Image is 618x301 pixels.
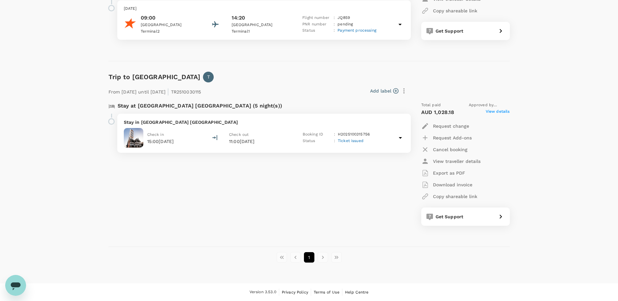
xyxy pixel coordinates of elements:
[338,131,370,138] p: H2025100315756
[433,123,469,129] p: Request change
[421,167,465,179] button: Export as PDF
[141,22,199,28] p: [GEOGRAPHIC_DATA]
[124,6,404,12] p: [DATE]
[304,252,314,263] button: page 1
[108,72,201,82] h6: Trip to [GEOGRAPHIC_DATA]
[282,290,308,294] span: Privacy Policy
[167,87,169,96] span: |
[433,158,481,165] p: View traveller details
[232,22,290,28] p: [GEOGRAPHIC_DATA]
[338,28,376,33] span: Payment processing
[421,144,467,155] button: Cancel booking
[421,5,477,17] button: Copy shareable link
[338,21,353,28] p: pending
[433,181,472,188] p: Download invoice
[486,108,510,116] span: View details
[147,138,174,145] p: 15:00[DATE]
[124,128,143,148] img: Holiday Inn West Perth
[141,14,199,22] p: 09:00
[232,14,245,22] p: 14:20
[124,119,404,125] p: Stay in [GEOGRAPHIC_DATA] [GEOGRAPHIC_DATA]
[303,131,331,138] p: Booking ID
[229,132,249,137] span: Check out
[334,15,335,21] p: :
[282,289,308,296] a: Privacy Policy
[338,15,350,21] p: JQ 859
[421,120,469,132] button: Request change
[334,21,335,28] p: :
[141,28,199,35] p: Terminal 2
[275,252,343,263] nav: pagination navigation
[436,214,464,219] span: Get Support
[302,21,331,28] p: PNR number
[421,102,441,108] span: Total paid
[108,85,201,97] p: From [DATE] until [DATE] TR2510030115
[421,108,454,116] p: AUD 1,028.18
[5,275,26,296] iframe: Button to launch messaging window
[147,132,164,137] span: Check in
[436,28,464,34] span: Get Support
[207,74,210,80] p: T
[314,289,339,296] a: Terms of Use
[469,102,510,108] span: Approved by
[421,179,472,191] button: Download invoice
[334,138,335,144] p: :
[345,290,369,294] span: Help Centre
[302,15,331,21] p: Flight number
[229,138,291,145] p: 11:00[DATE]
[433,7,477,14] p: Copy shareable link
[421,132,472,144] button: Request Add-ons
[303,138,331,144] p: Status
[433,193,477,200] p: Copy shareable link
[433,170,465,176] p: Export as PDF
[334,27,335,34] p: :
[250,289,276,295] span: Version 3.53.0
[433,135,472,141] p: Request Add-ons
[433,146,467,153] p: Cancel booking
[232,28,290,35] p: Terminal 1
[124,17,137,30] img: Jetstar
[345,289,369,296] a: Help Centre
[421,155,481,167] button: View traveller details
[334,131,335,138] p: :
[314,290,339,294] span: Terms of Use
[302,27,331,34] p: Status
[421,191,477,202] button: Copy shareable link
[338,138,364,143] span: Ticket issued
[118,102,282,110] p: Stay at [GEOGRAPHIC_DATA] [GEOGRAPHIC_DATA] (5 night(s))
[370,88,398,94] button: Add label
